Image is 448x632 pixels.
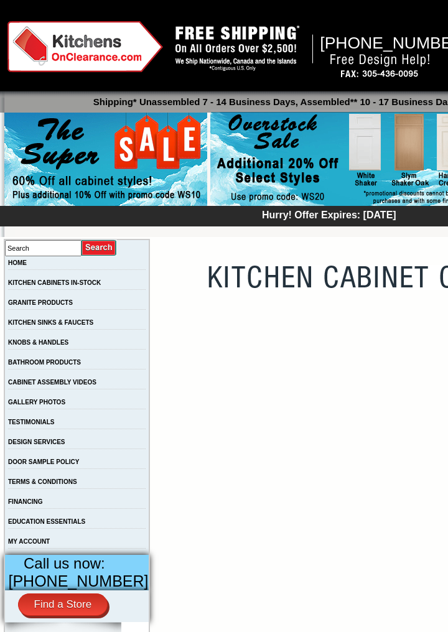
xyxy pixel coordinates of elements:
[8,379,96,386] a: CABINET ASSEMBLY VIDEOS
[82,239,117,256] input: Submit
[9,572,149,590] span: [PHONE_NUMBER]
[8,478,77,485] a: TERMS & CONDITIONS
[24,555,105,572] span: Call us now:
[8,279,101,286] a: KITCHEN CABINETS IN-STOCK
[8,538,50,545] a: MY ACCOUNT
[8,259,27,266] a: HOME
[8,339,68,346] a: KNOBS & HANDLES
[7,21,163,72] img: Kitchens on Clearance Logo
[8,498,43,505] a: FINANCING
[8,399,65,406] a: GALLERY PHOTOS
[8,359,81,366] a: BATHROOM PRODUCTS
[8,518,85,525] a: EDUCATION ESSENTIALS
[18,593,108,616] a: Find a Store
[8,458,79,465] a: DOOR SAMPLE POLICY
[8,439,65,445] a: DESIGN SERVICES
[8,299,73,306] a: GRANITE PRODUCTS
[8,319,93,326] a: KITCHEN SINKS & FAUCETS
[8,419,54,425] a: TESTIMONIALS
